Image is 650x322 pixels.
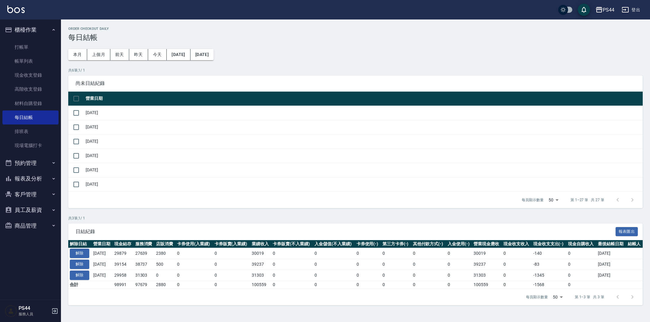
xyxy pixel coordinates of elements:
[381,270,411,281] td: 0
[113,240,134,248] th: 現金結存
[381,248,411,259] td: 0
[68,68,643,73] p: 共 6 筆, 1 / 1
[567,270,596,281] td: 0
[213,281,250,289] td: 0
[381,240,411,248] th: 第三方卡券(-)
[84,163,643,177] td: [DATE]
[92,240,113,248] th: 營業日期
[68,281,92,289] td: 合計
[502,270,532,281] td: 0
[87,49,110,60] button: 上個月
[110,49,129,60] button: 前天
[134,248,155,259] td: 27639
[68,27,643,31] h2: Order checkout daily
[596,259,626,270] td: [DATE]
[176,281,213,289] td: 0
[532,248,567,259] td: -140
[84,149,643,163] td: [DATE]
[84,177,643,191] td: [DATE]
[155,240,176,248] th: 店販消費
[271,270,313,281] td: 0
[567,248,596,259] td: 0
[176,259,213,270] td: 0
[381,259,411,270] td: 0
[84,92,643,106] th: 營業日期
[616,228,638,234] a: 報表匯出
[155,248,176,259] td: 2380
[472,259,502,270] td: 39237
[446,240,472,248] th: 入金使用(-)
[313,259,355,270] td: 0
[2,68,59,82] a: 現金收支登錄
[313,281,355,289] td: 0
[92,248,113,259] td: [DATE]
[522,197,544,203] p: 每頁顯示數量
[2,124,59,138] a: 排班表
[596,270,626,281] td: [DATE]
[596,240,626,248] th: 最後結帳日期
[250,281,271,289] td: 100559
[472,248,502,259] td: 30019
[68,215,643,221] p: 共 3 筆, 1 / 1
[575,294,604,300] p: 第 1–3 筆 共 3 筆
[68,49,87,60] button: 本月
[472,270,502,281] td: 31303
[570,197,604,203] p: 第 1–27 筆 共 27 筆
[2,110,59,124] a: 每日結帳
[626,240,643,248] th: 結帳人
[250,270,271,281] td: 31303
[502,281,532,289] td: 0
[532,281,567,289] td: -1568
[7,5,25,13] img: Logo
[271,240,313,248] th: 卡券販賣(不入業績)
[502,248,532,259] td: 0
[84,120,643,134] td: [DATE]
[411,240,446,248] th: 其他付款方式(-)
[134,270,155,281] td: 31303
[2,155,59,171] button: 預約管理
[472,240,502,248] th: 營業現金應收
[68,33,643,42] h3: 每日結帳
[70,249,89,258] button: 解除
[550,289,565,305] div: 50
[129,49,148,60] button: 昨天
[176,248,213,259] td: 0
[446,248,472,259] td: 0
[2,96,59,110] a: 材料自購登錄
[603,6,614,14] div: PS44
[213,248,250,259] td: 0
[2,218,59,234] button: 商品管理
[411,259,446,270] td: 0
[84,106,643,120] td: [DATE]
[84,134,643,149] td: [DATE]
[411,248,446,259] td: 0
[68,240,92,248] th: 解除日結
[250,259,271,270] td: 39237
[167,49,190,60] button: [DATE]
[2,138,59,152] a: 現場電腦打卡
[2,22,59,38] button: 櫃檯作業
[446,270,472,281] td: 0
[113,259,134,270] td: 39154
[546,192,561,208] div: 50
[213,240,250,248] th: 卡券販賣(入業績)
[502,259,532,270] td: 0
[92,259,113,270] td: [DATE]
[616,227,638,236] button: 報表匯出
[355,270,381,281] td: 0
[148,49,167,60] button: 今天
[313,248,355,259] td: 0
[134,259,155,270] td: 38737
[532,240,567,248] th: 現金收支支出(-)
[472,281,502,289] td: 100559
[76,229,616,235] span: 日結紀錄
[113,270,134,281] td: 29958
[411,281,446,289] td: 0
[526,294,548,300] p: 每頁顯示數量
[176,270,213,281] td: 0
[593,4,617,16] button: PS44
[155,259,176,270] td: 500
[113,281,134,289] td: 98991
[250,248,271,259] td: 30019
[2,82,59,96] a: 高階收支登錄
